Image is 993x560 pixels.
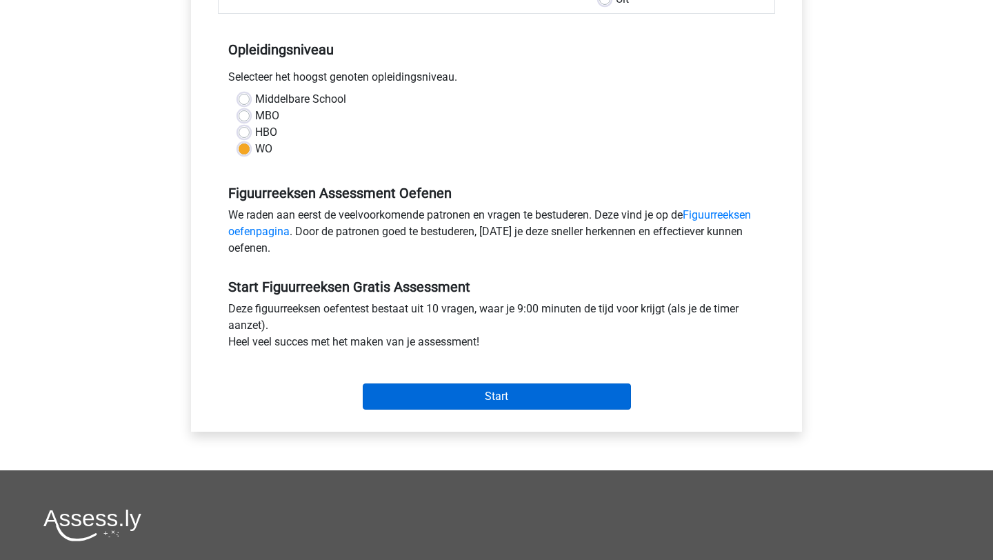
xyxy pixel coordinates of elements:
[228,279,765,295] h5: Start Figuurreeksen Gratis Assessment
[228,36,765,63] h5: Opleidingsniveau
[228,185,765,201] h5: Figuurreeksen Assessment Oefenen
[255,108,279,124] label: MBO
[363,383,631,410] input: Start
[218,69,775,91] div: Selecteer het hoogst genoten opleidingsniveau.
[218,207,775,262] div: We raden aan eerst de veelvoorkomende patronen en vragen te bestuderen. Deze vind je op de . Door...
[255,91,346,108] label: Middelbare School
[43,509,141,541] img: Assessly logo
[218,301,775,356] div: Deze figuurreeksen oefentest bestaat uit 10 vragen, waar je 9:00 minuten de tijd voor krijgt (als...
[255,124,277,141] label: HBO
[255,141,272,157] label: WO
